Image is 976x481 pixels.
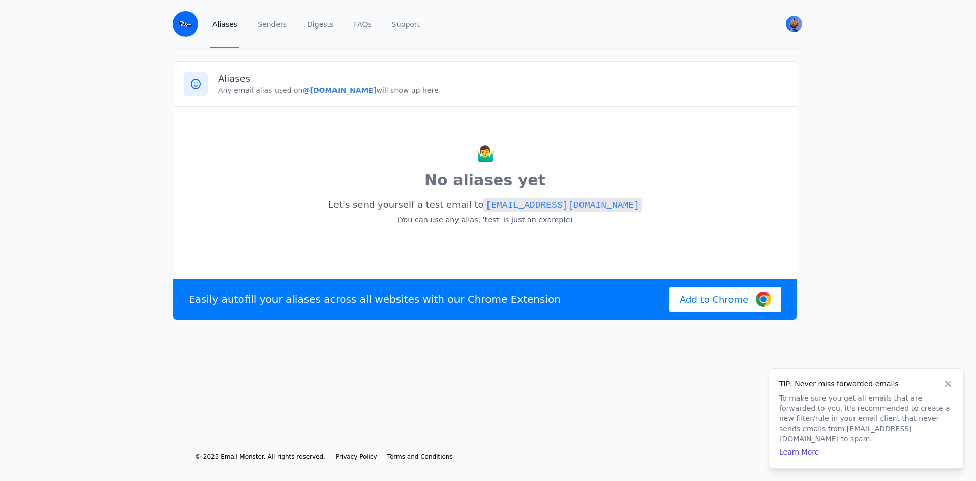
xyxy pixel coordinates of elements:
[195,452,325,461] li: © 2025 Email Monster. All rights reserved.
[184,169,786,191] p: No aliases yet
[397,216,573,224] small: (You can use any alias, 'test' is just an example)
[218,73,786,85] h3: Aliases
[786,16,802,32] img: john's Avatar
[483,199,641,210] a: [EMAIL_ADDRESS][DOMAIN_NAME]
[483,198,641,212] code: [EMAIL_ADDRESS][DOMAIN_NAME]
[756,292,771,307] img: Google Chrome Logo
[335,453,377,460] span: Privacy Policy
[184,143,786,165] p: 🤷‍♂️
[218,85,786,95] p: Any email alias used on will show up here
[779,393,953,444] p: To make sure you get all emails that are forwarded to you, it's recommended to create a new filte...
[779,379,953,389] h4: TIP: Never miss forwarded emails
[335,452,377,461] a: Privacy Policy
[302,86,376,94] b: @[DOMAIN_NAME]
[680,293,748,306] span: Add to Chrome
[184,195,786,229] p: Let's send yourself a test email to
[189,292,561,306] p: Easily autofill your aliases across all websites with our Chrome Extension
[669,287,781,312] a: Add to Chrome
[173,11,198,37] img: Email Monster
[387,453,453,460] span: Terms and Conditions
[387,452,453,461] a: Terms and Conditions
[785,15,803,33] button: User menu
[779,448,819,456] a: Learn More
